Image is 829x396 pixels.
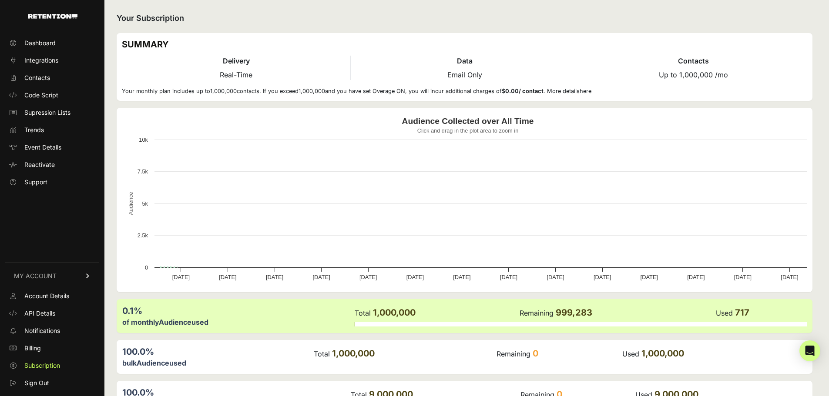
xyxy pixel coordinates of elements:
div: of monthly used [122,317,354,327]
strong: / contact [502,88,544,94]
text: [DATE] [359,274,377,280]
text: [DATE] [172,274,190,280]
text: [DATE] [219,274,236,280]
span: Dashboard [24,39,56,47]
a: Integrations [5,53,99,67]
div: Open Intercom Messenger [799,340,820,361]
span: MY ACCOUNT [14,272,57,280]
text: [DATE] [641,274,658,280]
span: 1,000,000 [641,348,684,359]
a: Subscription [5,359,99,373]
text: [DATE] [500,274,517,280]
label: Remaining [497,349,530,358]
text: [DATE] [687,274,705,280]
h2: Your Subscription [117,12,812,24]
h4: Data [351,56,579,66]
text: [DATE] [312,274,330,280]
span: 1,000,000 [210,88,237,94]
text: [DATE] [453,274,470,280]
span: Subscription [24,361,60,370]
svg: Audience Collected over All Time [122,113,814,287]
a: Contacts [5,71,99,85]
text: [DATE] [594,274,611,280]
a: Notifications [5,324,99,338]
span: Email Only [447,70,482,79]
label: Remaining [520,309,554,317]
a: Event Details [5,140,99,154]
span: Code Script [24,91,58,100]
text: 0 [145,264,148,271]
span: Support [24,178,47,186]
a: Sign Out [5,376,99,390]
img: Retention.com [28,14,77,19]
text: Audience Collected over All Time [402,116,534,126]
div: bulk used [122,358,313,368]
div: 0.1% [122,305,354,317]
text: [DATE] [266,274,283,280]
span: $0.00 [502,88,519,94]
span: 999,283 [556,307,592,318]
a: Supression Lists [5,106,99,120]
span: 1,000,000 [373,307,416,318]
text: 10k [139,136,148,143]
a: Reactivate [5,158,99,172]
span: 717 [735,307,749,318]
small: Your monthly plan includes up to contacts. If you exceed and you have set Overage ON, you will in... [122,88,591,94]
span: 1,000,000 [299,88,325,94]
span: Billing [24,344,41,353]
span: Trends [24,126,44,134]
span: Sign Out [24,379,49,387]
span: Notifications [24,326,60,335]
a: Code Script [5,88,99,102]
a: Account Details [5,289,99,303]
span: Supression Lists [24,108,70,117]
text: [DATE] [547,274,564,280]
span: Reactivate [24,160,55,169]
text: 7.5k [138,168,148,175]
label: Used [622,349,639,358]
span: Contacts [24,73,50,82]
h4: Contacts [579,56,807,66]
span: API Details [24,309,55,318]
label: Used [716,309,733,317]
a: Trends [5,123,99,137]
span: 0 [533,348,538,359]
a: Billing [5,341,99,355]
a: MY ACCOUNT [5,263,99,289]
a: Dashboard [5,36,99,50]
text: [DATE] [406,274,424,280]
text: 5k [142,200,148,207]
label: Total [314,349,330,358]
text: Audience [128,192,134,215]
h4: Delivery [122,56,350,66]
a: here [580,88,591,94]
span: Real-Time [220,70,252,79]
text: Click and drag in the plot area to zoom in [417,127,519,134]
span: Event Details [24,143,61,152]
h3: SUMMARY [122,38,807,50]
text: [DATE] [781,274,798,280]
text: 2.5k [138,232,148,239]
label: Total [355,309,371,317]
div: 100.0% [122,346,313,358]
label: Audience [137,359,169,367]
span: Integrations [24,56,58,65]
a: Support [5,175,99,189]
a: API Details [5,306,99,320]
span: Account Details [24,292,69,300]
span: Up to 1,000,000 /mo [659,70,728,79]
text: [DATE] [734,274,752,280]
span: 1,000,000 [332,348,375,359]
label: Audience [159,318,191,326]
